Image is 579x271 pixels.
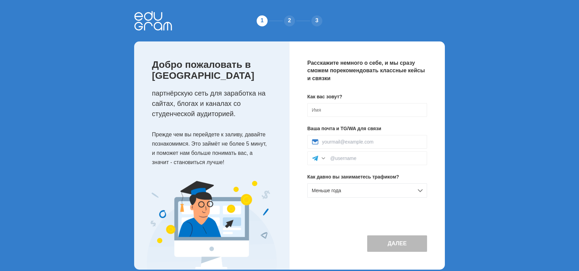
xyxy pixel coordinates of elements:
[283,14,296,28] div: 2
[255,14,269,28] div: 1
[307,125,427,132] p: Ваша почта и TG/WA для связи
[307,93,427,100] p: Как вас зовут?
[152,130,276,167] p: Прежде чем вы перейдете к заливу, давайте познакомимся. Это займёт не более 5 минут, и поможет на...
[312,188,341,193] span: Меньше года
[307,59,427,82] p: Расскажите немного о себе, и мы сразу сможем порекомендовать классные кейсы и связки
[152,59,276,81] p: Добро пожаловать в [GEOGRAPHIC_DATA]
[322,139,423,145] input: yourmail@example.com
[310,14,324,28] div: 3
[147,181,277,270] img: Expert Image
[307,173,427,181] p: Как давно вы занимаетесь трафиком?
[307,103,427,117] input: Имя
[152,88,276,119] p: партнёрскую сеть для заработка на сайтах, блогах и каналах со студенческой аудиторией.
[330,156,423,161] input: @username
[367,235,427,252] button: Далее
